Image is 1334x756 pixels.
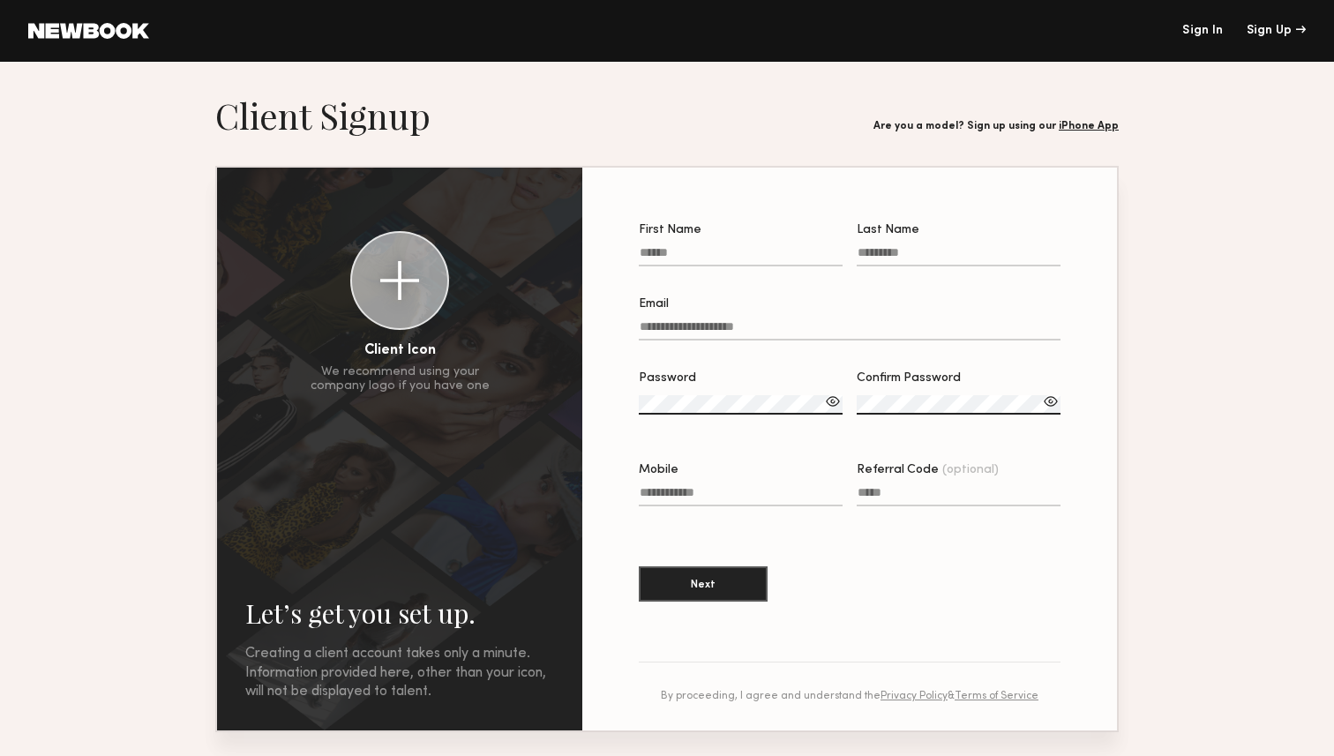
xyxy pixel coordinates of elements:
div: By proceeding, I agree and understand the & [639,691,1060,702]
a: Terms of Service [955,691,1038,701]
input: Last Name [857,246,1060,266]
h2: Let’s get you set up. [245,595,554,631]
div: Are you a model? Sign up using our [873,121,1119,132]
a: Privacy Policy [881,691,948,701]
input: Email [639,320,1060,341]
div: Referral Code [857,464,1060,476]
input: Confirm Password [857,395,1060,415]
div: Email [639,298,1060,311]
div: Sign Up [1247,25,1306,37]
div: Mobile [639,464,843,476]
span: (optional) [942,464,999,476]
div: Confirm Password [857,372,1060,385]
a: iPhone App [1059,121,1119,131]
button: Next [639,566,768,602]
div: Client Icon [364,344,436,358]
input: First Name [639,246,843,266]
div: Password [639,372,843,385]
a: Sign In [1182,25,1223,37]
h1: Client Signup [215,94,431,138]
div: Last Name [857,224,1060,236]
div: Creating a client account takes only a minute. Information provided here, other than your icon, w... [245,645,554,702]
div: We recommend using your company logo if you have one [311,365,490,393]
input: Password [639,395,843,415]
input: Mobile [639,486,843,506]
input: Referral Code(optional) [857,486,1060,506]
div: First Name [639,224,843,236]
